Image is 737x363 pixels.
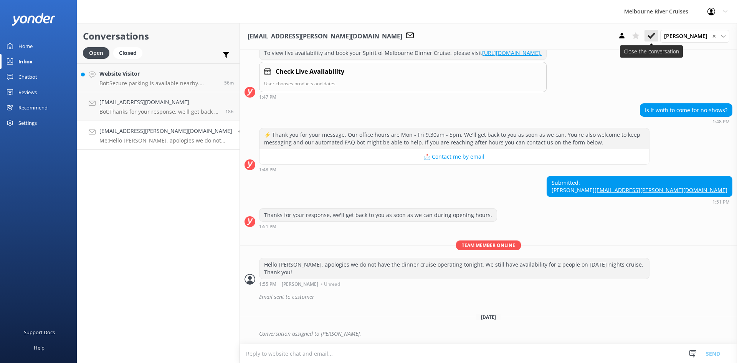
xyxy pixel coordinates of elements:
[259,327,732,340] div: Conversation assigned to [PERSON_NAME].
[259,258,649,278] div: Hello [PERSON_NAME], apologies we do not have the dinner cruise operating tonight. We still have ...
[245,290,732,303] div: 2025-08-20T03:59:21.880
[245,327,732,340] div: 2025-08-22T04:32:46.346
[712,33,716,40] span: ✕
[259,290,732,303] div: Email sent to customer
[18,54,33,69] div: Inbox
[482,49,542,56] a: [URL][DOMAIN_NAME].
[664,32,712,40] span: [PERSON_NAME]
[259,281,649,287] div: Aug 20 2025 01:55pm (UTC +10:00) Australia/Sydney
[259,167,276,172] strong: 1:48 PM
[259,95,276,99] strong: 1:47 PM
[18,38,33,54] div: Home
[259,46,546,60] div: To view live availability and book your Spirit of Melbourne Dinner Cruise, please visit
[77,63,240,92] a: Website VisitorBot:Secure parking is available nearby. [PERSON_NAME][GEOGRAPHIC_DATA] has two con...
[18,100,48,115] div: Recommend
[640,104,732,117] div: Is it woth to come for no-shows?
[547,199,732,204] div: Aug 20 2025 01:51pm (UTC +10:00) Australia/Sydney
[99,98,220,106] h4: [EMAIL_ADDRESS][DOMAIN_NAME]
[77,121,240,150] a: [EMAIL_ADDRESS][PERSON_NAME][DOMAIN_NAME]Me:Hello [PERSON_NAME], apologies we do not have the din...
[456,240,521,250] span: Team member online
[547,176,732,197] div: Submitted: [PERSON_NAME]
[83,48,113,57] a: Open
[24,325,55,340] div: Support Docs
[595,186,727,194] a: [EMAIL_ADDRESS][PERSON_NAME][DOMAIN_NAME]
[224,80,234,86] span: Aug 22 2025 02:54pm (UTC +10:00) Australia/Sydney
[99,127,232,135] h4: [EMAIL_ADDRESS][PERSON_NAME][DOMAIN_NAME]
[12,13,56,26] img: yonder-white-logo.png
[77,92,240,121] a: [EMAIL_ADDRESS][DOMAIN_NAME]Bot:Thanks for your response, we'll get back to you as soon as we can...
[259,209,497,222] div: Thanks for your response, we'll get back to you as soon as we can during opening hours.
[99,80,218,87] p: Bot: Secure parking is available nearby. [PERSON_NAME][GEOGRAPHIC_DATA] has two convenient locati...
[276,67,344,77] h4: Check Live Availability
[18,85,37,100] div: Reviews
[259,224,276,229] strong: 1:51 PM
[113,47,142,59] div: Closed
[99,108,220,115] p: Bot: Thanks for your response, we'll get back to you as soon as we can during opening hours.
[282,282,318,287] span: [PERSON_NAME]
[321,282,340,287] span: • Unread
[660,30,729,42] div: Assign User
[259,282,276,287] strong: 1:55 PM
[264,80,542,87] p: User chooses products and dates.
[99,70,218,78] h4: Website Visitor
[259,94,547,99] div: Aug 20 2025 01:47pm (UTC +10:00) Australia/Sydney
[83,29,234,43] h2: Conversations
[248,31,402,41] h3: [EMAIL_ADDRESS][PERSON_NAME][DOMAIN_NAME]
[259,167,649,172] div: Aug 20 2025 01:48pm (UTC +10:00) Australia/Sydney
[259,224,497,229] div: Aug 20 2025 01:51pm (UTC +10:00) Australia/Sydney
[640,119,732,124] div: Aug 20 2025 01:48pm (UTC +10:00) Australia/Sydney
[712,119,730,124] strong: 1:48 PM
[476,314,501,320] span: [DATE]
[259,128,649,149] div: ⚡ Thank you for your message. Our office hours are Mon - Fri 9.30am - 5pm. We'll get back to you ...
[113,48,146,57] a: Closed
[712,200,730,204] strong: 1:51 PM
[18,115,37,131] div: Settings
[259,149,649,164] button: 📩 Contact me by email
[34,340,45,355] div: Help
[18,69,37,85] div: Chatbot
[99,137,232,144] p: Me: Hello [PERSON_NAME], apologies we do not have the dinner cruise operating tonight. We still h...
[225,108,234,115] span: Aug 21 2025 09:41pm (UTC +10:00) Australia/Sydney
[83,47,109,59] div: Open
